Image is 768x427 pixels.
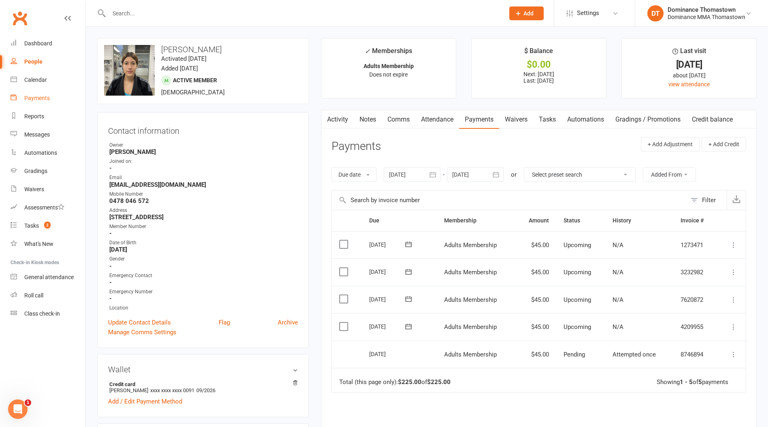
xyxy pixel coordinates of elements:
a: Tasks [533,110,562,129]
div: [DATE] [369,265,406,278]
a: Waivers [11,180,85,199]
span: Pending [564,351,585,358]
a: Flag [219,318,230,327]
td: $45.00 [515,341,556,368]
a: Notes [354,110,382,129]
span: Adults Membership [444,269,497,276]
td: $45.00 [515,258,556,286]
span: N/A [613,296,623,303]
div: General attendance [24,274,74,280]
td: $45.00 [515,286,556,314]
div: Messages [24,131,50,138]
strong: 0478 046 572 [109,197,298,205]
span: Adults Membership [444,351,497,358]
a: Attendance [415,110,459,129]
strong: Credit card [109,381,294,387]
a: General attendance kiosk mode [11,268,85,286]
span: 2 [44,222,51,228]
div: Dominance MMA Thomastown [668,13,745,21]
th: History [605,210,673,231]
button: + Add Credit [702,137,746,152]
strong: $225.00 [398,378,421,386]
div: Emergency Contact [109,272,298,280]
strong: 5 [698,378,702,386]
td: 7620872 [673,286,717,314]
div: Waivers [24,186,44,192]
div: Joined on: [109,158,298,165]
a: view attendance [668,81,710,88]
div: [DATE] [369,348,406,360]
li: [PERSON_NAME] [108,380,298,395]
div: Member Number [109,223,298,231]
a: Waivers [499,110,533,129]
a: Archive [278,318,298,327]
div: Filter [702,195,716,205]
a: Credit balance [686,110,738,129]
div: DT [647,5,664,21]
div: Total (this page only): of [339,379,451,386]
td: $45.00 [515,231,556,259]
a: Reports [11,107,85,126]
div: Reports [24,113,44,120]
strong: - [109,230,298,237]
div: Automations [24,149,57,156]
div: Payments [24,95,50,101]
div: [DATE] [629,60,749,69]
a: Gradings [11,162,85,180]
div: [DATE] [369,293,406,305]
div: [DATE] [369,320,406,333]
span: 09/2026 [196,387,215,393]
a: Calendar [11,71,85,89]
span: xxxx xxxx xxxx 0091 [150,387,194,393]
th: Amount [515,210,556,231]
input: Search by invoice number [332,190,687,210]
div: Gender [109,255,298,263]
div: Address [109,207,298,214]
span: Adults Membership [444,241,497,249]
td: 1273471 [673,231,717,259]
input: Search... [106,8,499,19]
button: Added From [643,167,696,182]
span: N/A [613,269,623,276]
strong: [DATE] [109,246,298,253]
div: [DATE] [369,238,406,251]
div: Dashboard [24,40,52,47]
a: Clubworx [10,8,30,28]
div: Class check-in [24,310,60,317]
div: $0.00 [479,60,599,69]
a: Manage Comms Settings [108,327,177,337]
strong: Adults Membership [364,63,414,69]
strong: [PERSON_NAME] [109,148,298,156]
th: Invoice # [673,210,717,231]
h3: Wallet [108,365,298,374]
a: Activity [321,110,354,129]
a: Add / Edit Payment Method [108,397,182,406]
a: Tasks 2 [11,217,85,235]
td: 8746894 [673,341,717,368]
p: Next: [DATE] Last: [DATE] [479,71,599,84]
div: Showing of payments [657,379,728,386]
a: Class kiosk mode [11,305,85,323]
td: $45.00 [515,313,556,341]
th: Status [556,210,606,231]
div: What's New [24,241,53,247]
div: Tasks [24,222,39,229]
a: Assessments [11,199,85,217]
span: Adults Membership [444,296,497,303]
button: Add [509,6,544,20]
strong: - [109,164,298,172]
a: Update Contact Details [108,318,171,327]
strong: $225.00 [427,378,451,386]
button: Filter [687,190,727,210]
div: $ Balance [524,46,553,60]
div: about [DATE] [629,71,749,80]
div: People [24,58,43,65]
span: N/A [613,323,623,331]
strong: [EMAIL_ADDRESS][DOMAIN_NAME] [109,181,298,188]
div: Calendar [24,77,47,83]
div: or [511,170,517,179]
span: 1 [25,399,31,406]
span: Adults Membership [444,323,497,331]
span: Upcoming [564,296,591,303]
strong: [STREET_ADDRESS] [109,213,298,221]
